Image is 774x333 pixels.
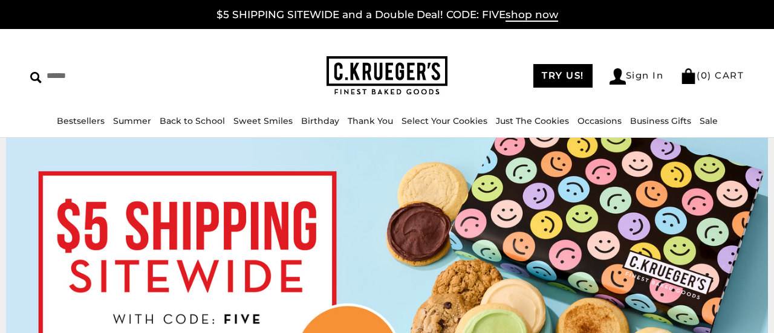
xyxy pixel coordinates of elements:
a: TRY US! [533,64,593,88]
a: Sweet Smiles [233,115,293,126]
img: C.KRUEGER'S [327,56,447,95]
span: 0 [701,70,708,81]
a: Bestsellers [57,115,105,126]
a: Sale [700,115,718,126]
img: Search [30,72,42,83]
a: Occasions [577,115,622,126]
img: Bag [680,68,697,84]
a: Summer [113,115,151,126]
a: Just The Cookies [496,115,569,126]
a: (0) CART [680,70,744,81]
a: Sign In [610,68,664,85]
a: Thank You [348,115,393,126]
a: Back to School [160,115,225,126]
span: shop now [506,8,558,22]
a: Select Your Cookies [402,115,487,126]
a: Business Gifts [630,115,691,126]
a: $5 SHIPPING SITEWIDE and a Double Deal! CODE: FIVEshop now [216,8,558,22]
img: Account [610,68,626,85]
a: Birthday [301,115,339,126]
input: Search [30,66,194,85]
